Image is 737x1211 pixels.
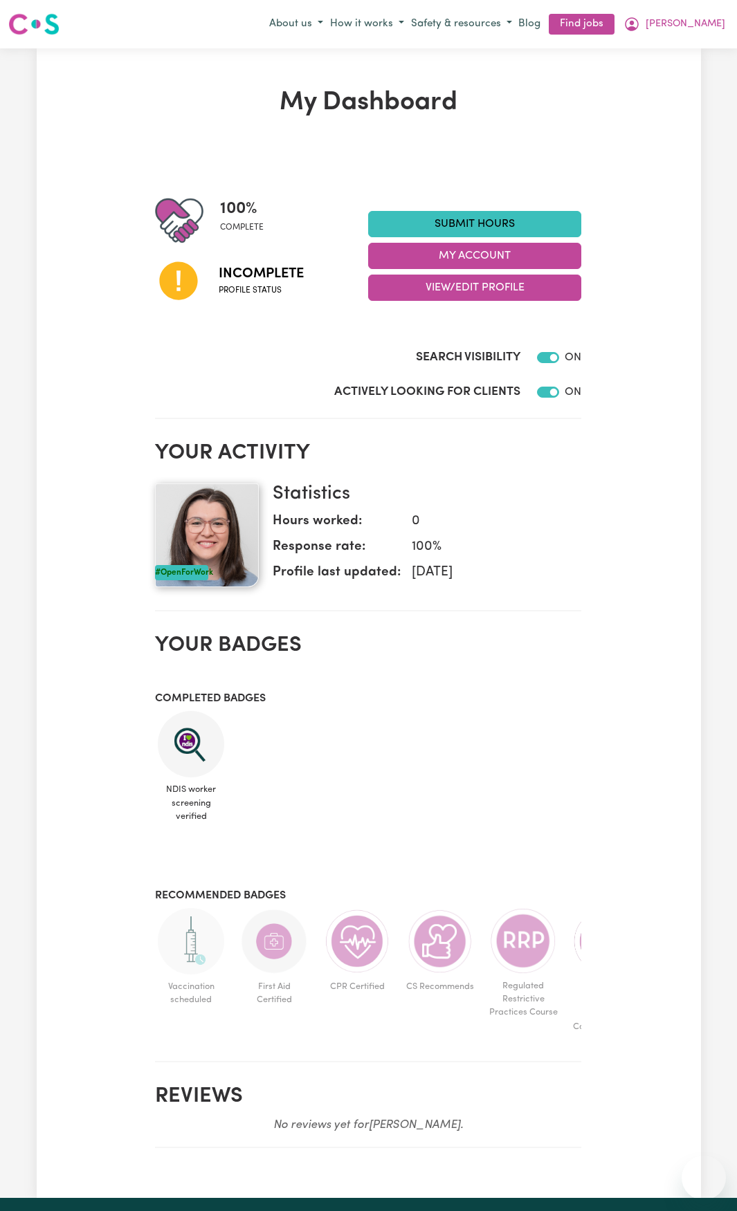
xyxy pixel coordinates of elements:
div: Profile completeness: 100% [220,196,275,245]
dt: Profile last updated: [273,563,401,589]
label: Actively Looking for Clients [334,383,520,401]
em: No reviews yet for [PERSON_NAME] . [273,1119,463,1131]
span: CS Recommends [404,974,476,999]
button: Safety & resources [408,13,516,36]
span: ON [565,387,581,398]
h3: Recommended badges [155,889,581,903]
div: #OpenForWork [155,565,208,580]
span: Vaccination scheduled [155,974,227,1012]
dd: [DATE] [401,563,570,583]
img: Care and support worker has completed CPR Certification [324,908,390,974]
dt: Hours worked: [273,512,401,537]
img: NDIS Worker Screening Verified [158,711,224,777]
span: Incomplete [219,264,304,284]
button: About us [266,13,327,36]
button: My Account [620,12,729,36]
a: Submit Hours [368,211,581,237]
dd: 100 % [401,537,570,557]
img: Care and support worker has booked an appointment and is waiting for the first dose of the COVID-... [158,908,224,974]
span: [PERSON_NAME] [646,17,725,32]
a: Find jobs [549,14,615,35]
dd: 0 [401,512,570,532]
span: Profile status [219,284,304,297]
span: First Aid Certified [238,974,310,1012]
span: CPR Certified [321,974,393,999]
h2: Your activity [155,441,581,467]
span: 100 % [220,196,264,221]
dt: Response rate: [273,537,401,563]
button: View/Edit Profile [368,275,581,301]
button: My Account [368,243,581,269]
span: Aged Care Quality Standards & Code of Conduct [570,974,642,1039]
img: Your profile picture [155,483,259,587]
img: CS Academy: Regulated Restrictive Practices course completed [490,908,556,974]
span: complete [220,221,264,234]
label: Search Visibility [416,349,520,367]
h2: Reviews [155,1084,581,1110]
img: Care and support worker has completed First Aid Certification [241,908,307,974]
span: NDIS worker screening verified [155,777,227,829]
iframe: Button to launch messaging window [682,1156,726,1200]
h3: Completed badges [155,692,581,705]
h2: Your badges [155,634,581,659]
button: How it works [327,13,408,36]
img: CS Academy: Aged Care Quality Standards & Code of Conduct course completed [573,908,639,974]
img: Care worker is recommended by Careseekers [407,908,473,974]
img: Careseekers logo [8,12,60,37]
a: Careseekers logo [8,8,60,40]
a: Blog [516,14,543,35]
span: ON [565,352,581,363]
h1: My Dashboard [155,87,581,119]
span: Regulated Restrictive Practices Course [487,974,559,1025]
h3: Statistics [273,483,570,506]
